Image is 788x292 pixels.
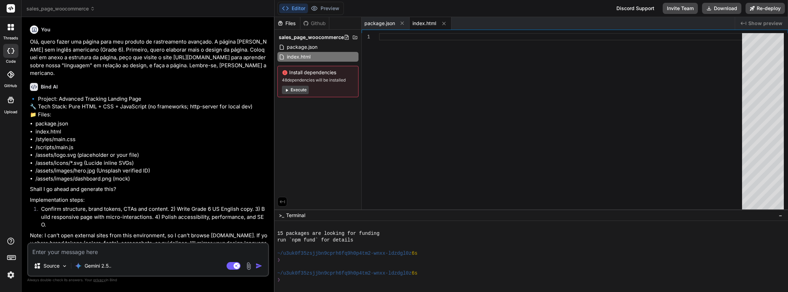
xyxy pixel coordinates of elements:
li: /assets/logo.svg (placeholder or your file) [36,151,268,159]
li: /assets/images/dashboard.png (mock) [36,175,268,183]
img: settings [5,269,17,281]
button: Editor [279,3,308,13]
p: Always double-check its answers. Your in Bind [27,277,269,283]
img: Pick Models [62,263,68,269]
li: index.html [36,128,268,136]
h6: Bind AI [41,83,58,90]
span: Show preview [748,20,782,27]
p: Gemini 2.5.. [85,262,111,269]
button: Download [702,3,741,14]
span: 6s [412,270,418,277]
span: package.json [364,20,395,27]
div: Files [275,20,300,27]
span: 15 packages are looking for funding [277,230,380,237]
span: index.html [412,20,436,27]
span: >_ [279,212,284,219]
p: Note: I can’t open external sites from this environment, so I can’t browse [DOMAIN_NAME]. If you ... [30,232,268,255]
button: Invite Team [663,3,698,14]
p: 🔹 Project: Advanced Tracking Landing Page 🔧 Tech Stack: Pure HTML + CSS + JavaScript (no framewor... [30,95,268,119]
span: ❯ [277,257,280,263]
p: Source [44,262,60,269]
button: Preview [308,3,342,13]
li: /scripts/main.js [36,144,268,152]
span: sales_page_woocommerce [279,34,344,41]
button: Execute [282,86,309,94]
img: Gemini 2.5 Pro [75,262,82,269]
div: Discord Support [612,3,659,14]
p: Shall I go ahead and generate this? [30,185,268,193]
span: 48 dependencies will be installed [282,77,354,83]
span: 6s [412,250,418,257]
img: attachment [245,262,253,270]
div: Github [300,20,329,27]
span: index.html [286,53,311,61]
span: package.json [286,43,318,51]
img: icon [255,262,262,269]
li: /assets/images/hero.jpg (Unsplash verified ID) [36,167,268,175]
p: Implementation steps: [30,196,268,204]
li: package.json [36,120,268,128]
label: threads [3,35,18,41]
span: Terminal [286,212,305,219]
span: − [779,212,782,219]
button: − [777,210,784,221]
span: ❯ [277,277,280,283]
span: ~/u3uk0f35zsjjbn9cprh6fq9h0p4tm2-wnxx-ldzdgl0z [277,270,412,277]
label: GitHub [4,83,17,89]
div: 1 [362,33,370,40]
span: sales_page_woocommerce [26,5,95,12]
li: Confirm structure, brand tokens, CTAs and content. 2) Write Grade 6 US English copy. 3) Build res... [36,205,268,229]
span: Install dependencies [282,69,354,76]
h6: You [41,26,50,33]
li: /assets/icons/*.svg (Lucide inline SVGs) [36,159,268,167]
label: Upload [4,109,17,115]
label: code [6,59,16,64]
span: ~/u3uk0f35zsjjbn9cprh6fq9h0p4tm2-wnxx-ldzdgl0z [277,250,412,257]
button: Re-deploy [746,3,785,14]
span: privacy [93,278,106,282]
li: /styles/main.css [36,136,268,144]
span: run `npm fund` for details [277,237,353,244]
p: Olá, quero fazer uma página para meu produto de rastreamento avançado. A página [PERSON_NAME] sem... [30,38,268,77]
